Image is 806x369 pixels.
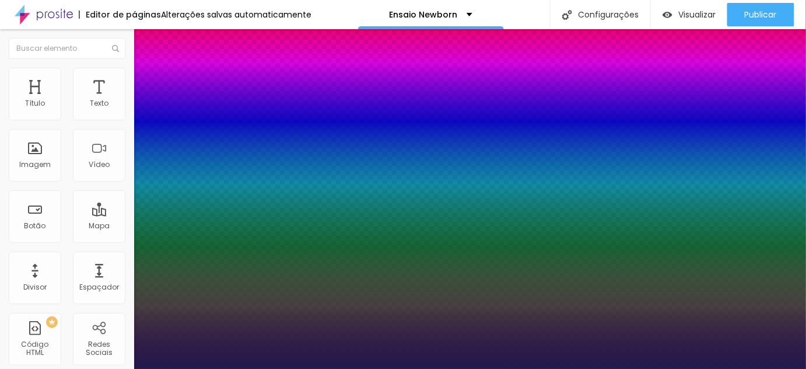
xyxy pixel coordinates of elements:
p: Ensaio Newborn [390,11,458,19]
div: Editor de páginas [79,11,161,19]
div: Mapa [89,222,110,230]
span: Publicar [745,10,777,19]
img: view-1.svg [663,10,672,20]
input: Buscar elemento [9,38,125,59]
div: Vídeo [89,161,110,169]
div: Divisor [23,283,47,291]
div: Título [25,99,45,107]
div: Código HTML [12,340,58,357]
button: Visualizar [651,3,727,26]
span: Visualizar [678,10,716,19]
div: Espaçador [79,283,119,291]
img: Icone [562,10,572,20]
div: Alterações salvas automaticamente [161,11,311,19]
img: Icone [112,45,119,52]
div: Texto [90,99,108,107]
button: Publicar [727,3,794,26]
div: Botão [24,222,46,230]
div: Redes Sociais [76,340,122,357]
div: Imagem [19,161,51,169]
